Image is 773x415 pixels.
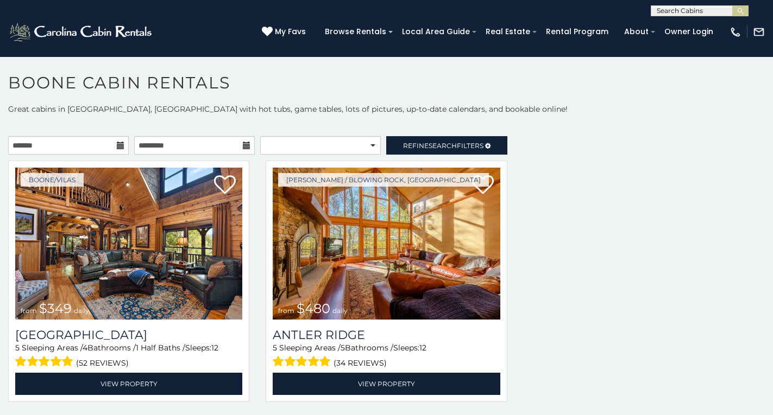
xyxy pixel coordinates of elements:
a: Rental Program [541,23,614,40]
span: daily [332,307,348,315]
a: from $349 daily [15,168,242,320]
span: (34 reviews) [334,356,387,370]
span: from [278,307,294,315]
a: from $480 daily [273,168,500,320]
span: Refine Filters [403,142,483,150]
a: View Property [15,373,242,395]
span: $349 [39,301,72,316]
a: Real Estate [480,23,536,40]
img: 1714398500_thumbnail.jpeg [15,168,242,320]
a: [PERSON_NAME] / Blowing Rock, [GEOGRAPHIC_DATA] [278,173,489,187]
img: mail-regular-white.png [753,26,765,38]
a: Boone/Vilas [21,173,84,187]
img: phone-regular-white.png [730,26,741,38]
a: Owner Login [659,23,719,40]
span: 12 [211,343,218,353]
span: Search [429,142,457,150]
div: Sleeping Areas / Bathrooms / Sleeps: [273,342,500,370]
div: Sleeping Areas / Bathrooms / Sleeps: [15,342,242,370]
a: Add to favorites [214,174,236,197]
span: 4 [83,343,87,353]
a: [GEOGRAPHIC_DATA] [15,328,242,342]
span: (52 reviews) [76,356,129,370]
span: from [21,307,37,315]
a: RefineSearchFilters [386,136,507,155]
h3: Diamond Creek Lodge [15,328,242,342]
a: Antler Ridge [273,328,500,342]
span: 5 [341,343,345,353]
a: Browse Rentals [319,23,392,40]
span: 5 [273,343,277,353]
a: View Property [273,373,500,395]
img: White-1-2.png [8,21,155,43]
span: 1 Half Baths / [136,343,185,353]
span: 5 [15,343,20,353]
a: Local Area Guide [397,23,475,40]
span: 12 [419,343,426,353]
a: About [619,23,654,40]
span: daily [74,307,89,315]
img: 1714397585_thumbnail.jpeg [273,168,500,320]
a: My Favs [262,26,309,38]
span: $480 [297,301,330,316]
span: My Favs [275,26,306,37]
